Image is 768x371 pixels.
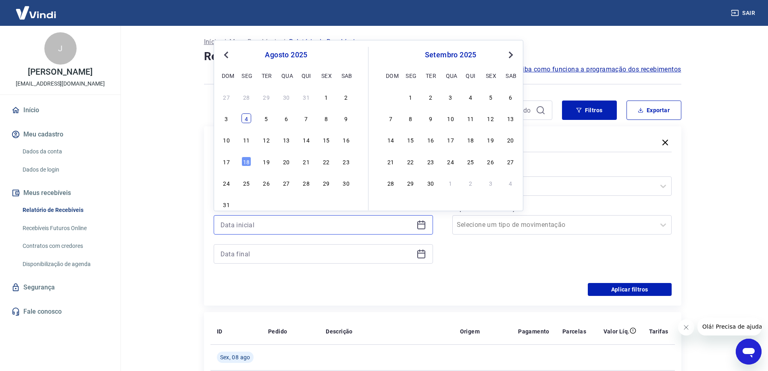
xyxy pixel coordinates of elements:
[321,71,331,80] div: sex
[729,6,758,21] button: Sair
[281,135,291,145] div: Choose quarta-feira, 13 de agosto de 2025
[229,37,279,47] a: Meus Recebíveis
[426,135,435,145] div: Choose terça-feira, 16 de setembro de 2025
[222,157,231,166] div: Choose domingo, 17 de agosto de 2025
[222,92,231,102] div: Choose domingo, 27 de julho de 2025
[649,327,668,335] p: Tarifas
[386,71,395,80] div: dom
[19,220,111,237] a: Recebíveis Futuros Online
[326,327,353,335] p: Descrição
[341,178,351,188] div: Choose sábado, 30 de agosto de 2025
[221,248,413,260] input: Data final
[204,48,681,65] h4: Relatório de Recebíveis
[506,157,515,166] div: Choose sábado, 27 de setembro de 2025
[281,92,291,102] div: Choose quarta-feira, 30 de julho de 2025
[262,71,271,80] div: ter
[262,135,271,145] div: Choose terça-feira, 12 de agosto de 2025
[446,92,456,102] div: Choose quarta-feira, 3 de setembro de 2025
[486,178,495,188] div: Choose sexta-feira, 3 de outubro de 2025
[506,113,515,123] div: Choose sábado, 13 de setembro de 2025
[223,37,226,47] p: /
[222,135,231,145] div: Choose domingo, 10 de agosto de 2025
[262,113,271,123] div: Choose terça-feira, 5 de agosto de 2025
[10,0,62,25] img: Vindi
[446,135,456,145] div: Choose quarta-feira, 17 de setembro de 2025
[678,319,694,335] iframe: Fechar mensagem
[341,71,351,80] div: sab
[406,113,415,123] div: Choose segunda-feira, 8 de setembro de 2025
[486,113,495,123] div: Choose sexta-feira, 12 de setembro de 2025
[406,178,415,188] div: Choose segunda-feira, 29 de setembro de 2025
[204,37,220,47] a: Início
[341,135,351,145] div: Choose sábado, 16 de agosto de 2025
[222,199,231,209] div: Choose domingo, 31 de agosto de 2025
[506,50,516,60] button: Next Month
[44,32,77,65] div: J
[220,353,250,361] span: Sex, 08 ago
[736,339,762,365] iframe: Botão para abrir a janela de mensagens
[486,157,495,166] div: Choose sexta-feira, 26 de setembro de 2025
[454,204,670,214] label: Tipo de Movimentação
[302,92,311,102] div: Choose quinta-feira, 31 de julho de 2025
[302,199,311,209] div: Choose quinta-feira, 4 de setembro de 2025
[386,157,395,166] div: Choose domingo, 21 de setembro de 2025
[241,92,251,102] div: Choose segunda-feira, 28 de julho de 2025
[341,199,351,209] div: Choose sábado, 6 de setembro de 2025
[466,113,475,123] div: Choose quinta-feira, 11 de setembro de 2025
[262,157,271,166] div: Choose terça-feira, 19 de agosto de 2025
[426,157,435,166] div: Choose terça-feira, 23 de setembro de 2025
[321,92,331,102] div: Choose sexta-feira, 1 de agosto de 2025
[515,65,681,74] span: Saiba como funciona a programação dos recebimentos
[446,157,456,166] div: Choose quarta-feira, 24 de setembro de 2025
[302,157,311,166] div: Choose quinta-feira, 21 de agosto de 2025
[460,327,480,335] p: Origem
[466,92,475,102] div: Choose quinta-feira, 4 de setembro de 2025
[262,178,271,188] div: Choose terça-feira, 26 de agosto de 2025
[406,135,415,145] div: Choose segunda-feira, 15 de setembro de 2025
[281,157,291,166] div: Choose quarta-feira, 20 de agosto de 2025
[241,71,251,80] div: seg
[10,184,111,202] button: Meus recebíveis
[406,71,415,80] div: seg
[386,135,395,145] div: Choose domingo, 14 de setembro de 2025
[466,71,475,80] div: qui
[302,71,311,80] div: qui
[406,92,415,102] div: Choose segunda-feira, 1 de setembro de 2025
[16,80,105,88] p: [EMAIL_ADDRESS][DOMAIN_NAME]
[302,113,311,123] div: Choose quinta-feira, 7 de agosto de 2025
[281,199,291,209] div: Choose quarta-feira, 3 de setembro de 2025
[446,71,456,80] div: qua
[217,327,223,335] p: ID
[221,219,413,231] input: Data inicial
[241,157,251,166] div: Choose segunda-feira, 18 de agosto de 2025
[302,178,311,188] div: Choose quinta-feira, 28 de agosto de 2025
[454,165,670,175] label: Forma de Pagamento
[10,279,111,296] a: Segurança
[466,178,475,188] div: Choose quinta-feira, 2 de outubro de 2025
[281,178,291,188] div: Choose quarta-feira, 27 de agosto de 2025
[506,92,515,102] div: Choose sábado, 6 de setembro de 2025
[386,178,395,188] div: Choose domingo, 28 de setembro de 2025
[5,6,68,12] span: Olá! Precisa de ajuda?
[19,202,111,218] a: Relatório de Recebíveis
[262,92,271,102] div: Choose terça-feira, 29 de julho de 2025
[241,135,251,145] div: Choose segunda-feira, 11 de agosto de 2025
[406,157,415,166] div: Choose segunda-feira, 22 de setembro de 2025
[321,157,331,166] div: Choose sexta-feira, 22 de agosto de 2025
[221,50,231,60] button: Previous Month
[506,135,515,145] div: Choose sábado, 20 de setembro de 2025
[697,318,762,335] iframe: Mensagem da empresa
[321,113,331,123] div: Choose sexta-feira, 8 de agosto de 2025
[562,101,617,120] button: Filtros
[426,113,435,123] div: Choose terça-feira, 9 de setembro de 2025
[241,199,251,209] div: Choose segunda-feira, 1 de setembro de 2025
[222,178,231,188] div: Choose domingo, 24 de agosto de 2025
[385,91,516,189] div: month 2025-09
[446,113,456,123] div: Choose quarta-feira, 10 de setembro de 2025
[588,283,672,296] button: Aplicar filtros
[19,256,111,272] a: Disponibilização de agenda
[283,37,285,47] p: /
[341,157,351,166] div: Choose sábado, 23 de agosto de 2025
[518,327,549,335] p: Pagamento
